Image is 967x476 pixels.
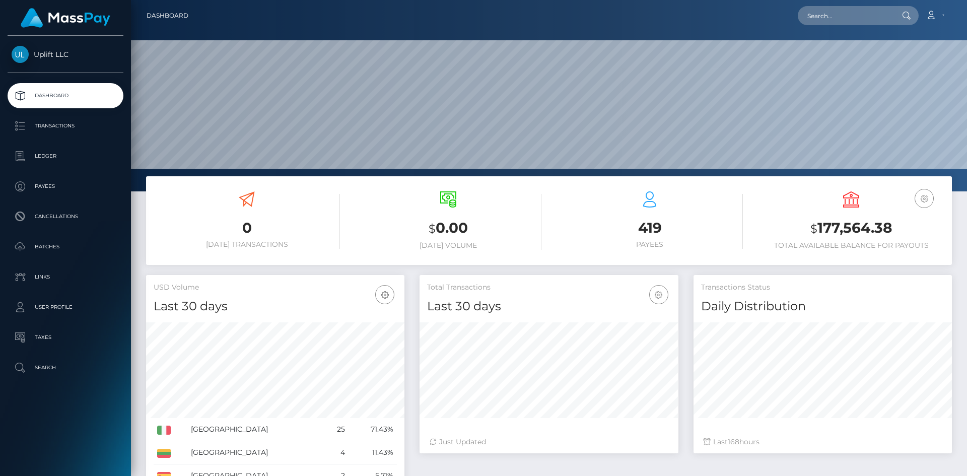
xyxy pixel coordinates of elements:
[187,418,324,441] td: [GEOGRAPHIC_DATA]
[8,144,123,169] a: Ledger
[701,283,944,293] h5: Transactions Status
[154,298,397,315] h4: Last 30 days
[8,234,123,259] a: Batches
[157,426,171,435] img: IT.png
[701,298,944,315] h4: Daily Distribution
[355,241,541,250] h6: [DATE] Volume
[154,240,340,249] h6: [DATE] Transactions
[349,418,397,441] td: 71.43%
[355,218,541,239] h3: 0.00
[8,113,123,139] a: Transactions
[12,46,29,63] img: Uplift LLC
[429,222,436,236] small: $
[557,218,743,238] h3: 419
[154,218,340,238] h3: 0
[8,50,123,59] span: Uplift LLC
[758,241,944,250] h6: Total Available Balance for Payouts
[147,5,188,26] a: Dashboard
[704,437,942,447] div: Last hours
[21,8,110,28] img: MassPay Logo
[324,441,349,464] td: 4
[758,218,944,239] h3: 177,564.38
[8,83,123,108] a: Dashboard
[430,437,668,447] div: Just Updated
[12,179,119,194] p: Payees
[12,330,119,345] p: Taxes
[12,360,119,375] p: Search
[12,239,119,254] p: Batches
[8,204,123,229] a: Cancellations
[8,355,123,380] a: Search
[427,283,670,293] h5: Total Transactions
[8,295,123,320] a: User Profile
[12,118,119,133] p: Transactions
[349,441,397,464] td: 11.43%
[810,222,817,236] small: $
[8,264,123,290] a: Links
[728,437,739,446] span: 168
[427,298,670,315] h4: Last 30 days
[8,174,123,199] a: Payees
[12,300,119,315] p: User Profile
[12,88,119,103] p: Dashboard
[12,209,119,224] p: Cancellations
[187,441,324,464] td: [GEOGRAPHIC_DATA]
[12,149,119,164] p: Ledger
[324,418,349,441] td: 25
[157,449,171,458] img: LT.png
[557,240,743,249] h6: Payees
[154,283,397,293] h5: USD Volume
[798,6,892,25] input: Search...
[12,269,119,285] p: Links
[8,325,123,350] a: Taxes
